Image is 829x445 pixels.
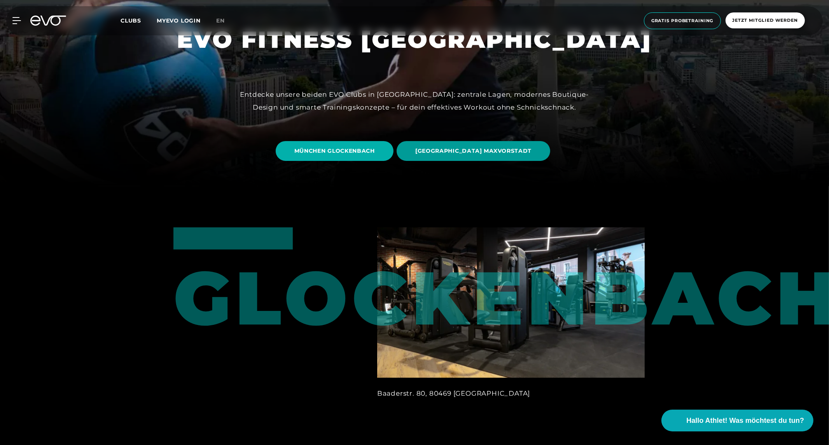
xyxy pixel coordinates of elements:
[377,387,645,400] div: Baaderstr. 80, 80469 [GEOGRAPHIC_DATA]
[121,17,141,24] span: Clubs
[216,16,234,25] a: en
[723,12,807,29] a: Jetzt Mitglied werden
[216,17,225,24] span: en
[121,17,157,24] a: Clubs
[377,227,645,378] img: München, Glockenbach
[294,147,375,155] span: MÜNCHEN GLOCKENBACH
[415,147,532,155] span: [GEOGRAPHIC_DATA] MAXVORSTADT
[661,410,813,431] button: Hallo Athlet! Was möchtest du tun?
[651,17,714,24] span: Gratis Probetraining
[397,135,553,167] a: [GEOGRAPHIC_DATA] MAXVORSTADT
[240,88,589,113] div: Entdecke unsere beiden EVO Clubs in [GEOGRAPHIC_DATA]: zentrale Lagen, modernes Boutique-Design u...
[157,17,201,24] a: MYEVO LOGIN
[686,415,804,426] span: Hallo Athlet! Was möchtest du tun?
[642,12,723,29] a: Gratis Probetraining
[173,227,263,335] div: Glockenbach
[733,17,798,24] span: Jetzt Mitglied werden
[276,135,397,167] a: MÜNCHEN GLOCKENBACH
